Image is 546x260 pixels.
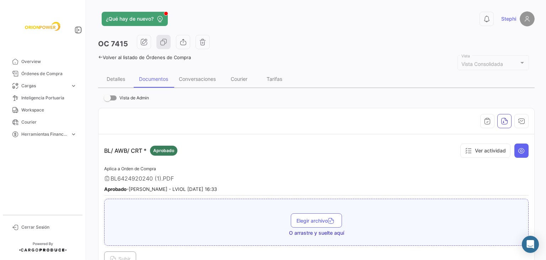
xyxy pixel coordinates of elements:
[25,9,60,44] img: f26a05d0-2fea-4301-a0f6-b8409df5d1eb.jpeg
[102,12,168,26] button: ¿Qué hay de nuevo?
[21,95,77,101] span: Inteligencia Portuaria
[291,213,342,228] button: Elegir archivo
[267,76,282,82] div: Tarifas
[21,224,77,230] span: Cerrar Sesión
[119,94,149,102] span: Vista de Admin
[21,58,77,65] span: Overview
[21,71,77,77] span: Órdenes de Compra
[6,104,80,116] a: Workspace
[104,146,177,156] p: BL/ AWB/ CRT *
[70,131,77,137] span: expand_more
[21,107,77,113] span: Workspace
[104,186,127,192] b: Aprobado
[153,147,174,154] span: Aprobado
[6,68,80,80] a: Órdenes de Compra
[501,15,516,22] span: Stephi
[296,218,336,224] span: Elegir archivo
[106,15,154,22] span: ¿Qué hay de nuevo?
[520,11,535,26] img: placeholder-user.png
[21,131,68,137] span: Herramientas Financieras
[522,236,539,253] div: Abrir Intercom Messenger
[70,83,77,89] span: expand_more
[107,76,125,82] div: Detalles
[231,76,247,82] div: Courier
[460,144,510,158] button: Ver actividad
[179,76,216,82] div: Conversaciones
[104,166,156,171] span: Aplica a Orden de Compra
[6,92,80,104] a: Inteligencia Portuaria
[98,39,128,49] h3: OC 7415
[111,175,174,182] span: BL6424920240 (1).PDF
[21,119,77,125] span: Courier
[139,76,168,82] div: Documentos
[6,56,80,68] a: Overview
[6,116,80,128] a: Courier
[104,186,217,192] small: - [PERSON_NAME] - LVIOL [DATE] 16:33
[289,229,344,236] span: O arrastre y suelte aquí
[461,61,503,67] span: Vista Consolidada
[98,54,191,60] a: Volver al listado de Órdenes de Compra
[21,83,68,89] span: Cargas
